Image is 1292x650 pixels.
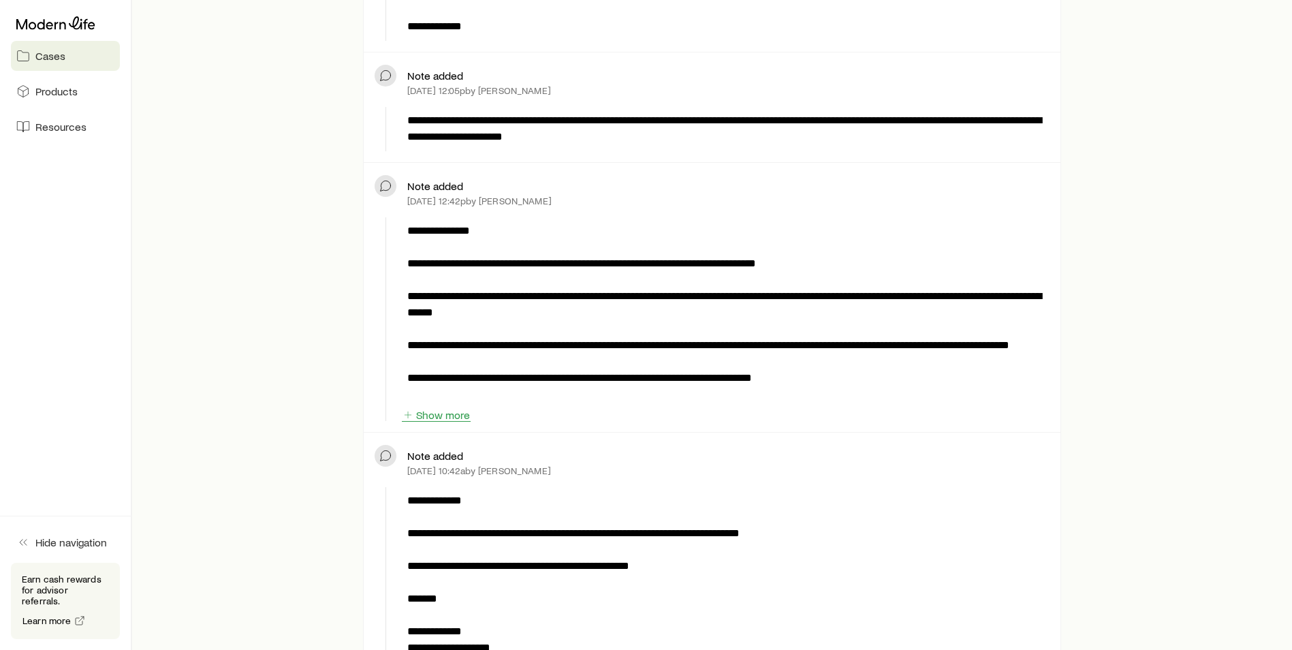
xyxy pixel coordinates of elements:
[407,69,463,82] p: Note added
[11,76,120,106] a: Products
[22,616,72,625] span: Learn more
[35,84,78,98] span: Products
[11,563,120,639] div: Earn cash rewards for advisor referrals.Learn more
[35,536,107,549] span: Hide navigation
[407,465,551,476] p: [DATE] 10:42a by [PERSON_NAME]
[11,527,120,557] button: Hide navigation
[11,112,120,142] a: Resources
[407,196,552,206] p: [DATE] 12:42p by [PERSON_NAME]
[407,85,551,96] p: [DATE] 12:05p by [PERSON_NAME]
[11,41,120,71] a: Cases
[35,49,65,63] span: Cases
[402,409,471,422] button: Show more
[407,449,463,463] p: Note added
[407,179,463,193] p: Note added
[35,120,86,134] span: Resources
[22,574,109,606] p: Earn cash rewards for advisor referrals.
